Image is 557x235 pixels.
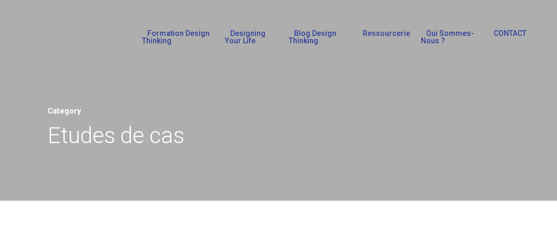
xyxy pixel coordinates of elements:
span: Formation Design Thinking [142,29,210,45]
span: Blog Design Thinking [289,29,336,45]
span: Qui sommes-nous ? [421,29,474,45]
a: CONTACT [488,30,526,44]
a: Formation Design Thinking [142,30,214,44]
a: Ressourcerie [357,30,410,44]
span: Category [48,107,81,116]
span: CONTACT [494,29,526,37]
span: Ressourcerie [363,29,410,37]
h1: Etudes de cas [48,119,509,152]
a: Blog Design Thinking [289,30,346,44]
span: Designing Your Life [225,29,266,45]
a: Designing Your Life [225,30,279,44]
a: Qui sommes-nous ? [421,30,478,44]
